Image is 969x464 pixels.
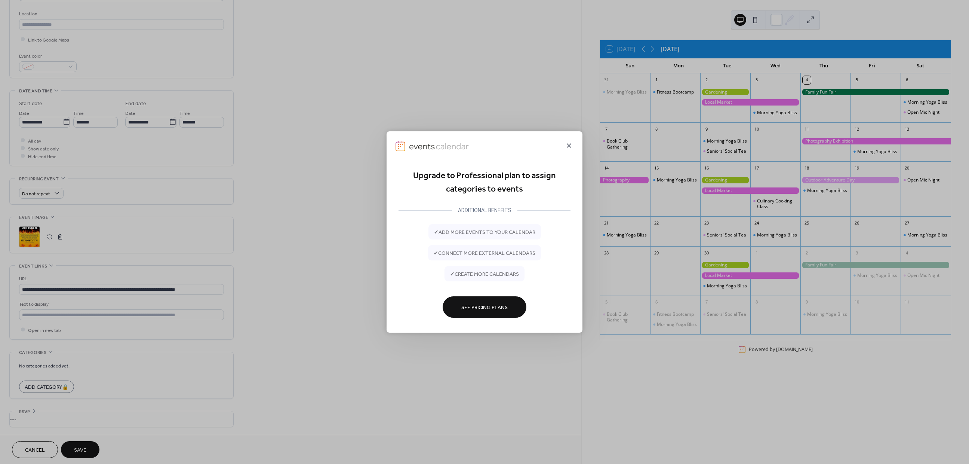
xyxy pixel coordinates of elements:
[434,249,535,257] span: ✔ connect more external calendars
[452,206,517,215] div: ADDITIONAL BENEFITS
[461,303,508,311] span: See Pricing Plans
[434,228,535,236] span: ✔ add more events to your calendar
[443,296,526,318] button: See Pricing Plans
[409,141,470,152] img: logo-type
[396,141,405,152] img: logo-icon
[399,169,570,196] div: Upgrade to Professional plan to assign categories to events
[450,270,519,278] span: ✔ create more calendars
